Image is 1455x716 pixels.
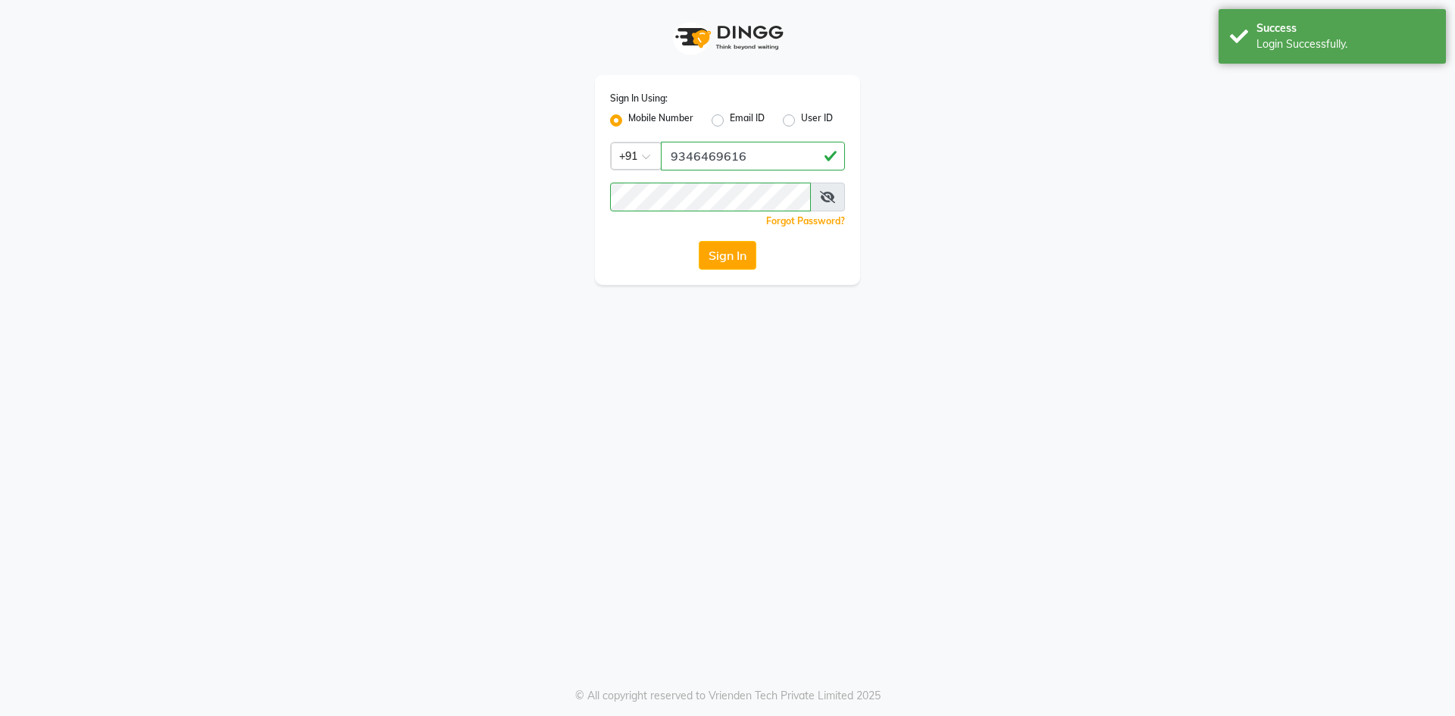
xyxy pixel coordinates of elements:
div: Success [1256,20,1435,36]
button: Sign In [699,241,756,270]
label: User ID [801,111,833,130]
label: Sign In Using: [610,92,668,105]
div: Login Successfully. [1256,36,1435,52]
label: Email ID [730,111,765,130]
label: Mobile Number [628,111,693,130]
input: Username [661,142,845,170]
input: Username [610,183,811,211]
a: Forgot Password? [766,215,845,227]
img: logo1.svg [667,15,788,60]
